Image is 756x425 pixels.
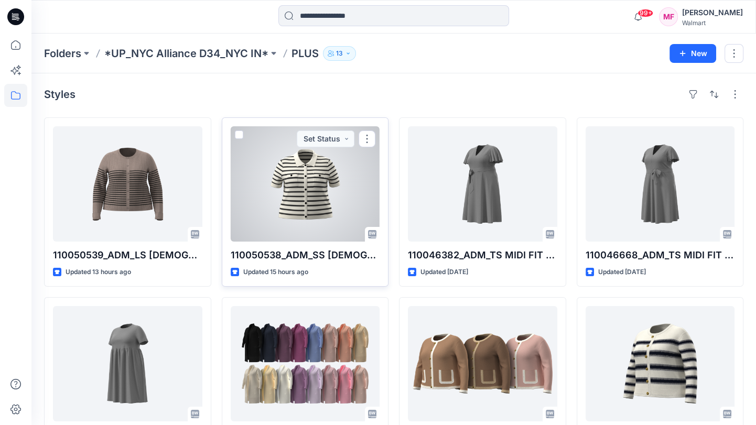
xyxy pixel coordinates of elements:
p: Updated 15 hours ago [243,267,308,278]
div: [PERSON_NAME] [682,6,743,19]
p: 13 [336,48,343,59]
p: 110050539_ADM_LS [DEMOGRAPHIC_DATA] CARDI [53,248,202,263]
a: 110047020_ADM_CONTRAST TEXTURE TRIM CARDIGAN [408,306,557,421]
p: 110046382_ADM_TS MIDI FIT AND FLARE TIE DRESS [408,248,557,263]
p: Updated 13 hours ago [66,267,131,278]
a: 110046467_ADM_TS MIDI FIT AND FLARE DRESS [53,306,202,421]
button: 13 [323,46,356,61]
p: Updated [DATE] [598,267,646,278]
a: *UP_NYC Alliance D34_NYC IN* [104,46,268,61]
div: MF [659,7,678,26]
h4: Styles [44,88,75,101]
a: 110050538_ADM_SS LADY CARDI [231,126,380,242]
p: Updated [DATE] [420,267,468,278]
a: Folders [44,46,81,61]
a: 110046382_ADM_TS MIDI FIT AND FLARE TIE DRESS [408,126,557,242]
p: 110050538_ADM_SS [DEMOGRAPHIC_DATA] CARDI [231,248,380,263]
div: Walmart [682,19,743,27]
a: 110047019_ADM_CONTRAST TEXTURE TRIM CARDIGAN [586,306,735,421]
span: 99+ [638,9,653,17]
button: New [669,44,716,63]
p: PLUS [291,46,319,61]
p: 110046668_ADM_TS MIDI FIT AND FLARE TIE DRESS [586,248,735,263]
a: 110046668_ADM_TS MIDI FIT AND FLARE TIE DRESS [586,126,735,242]
a: 110050539_ADM_LS LADY CARDI [53,126,202,242]
a: 110046326_ADM_OPEN FRONT LONG CARDIGAN [231,306,380,421]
